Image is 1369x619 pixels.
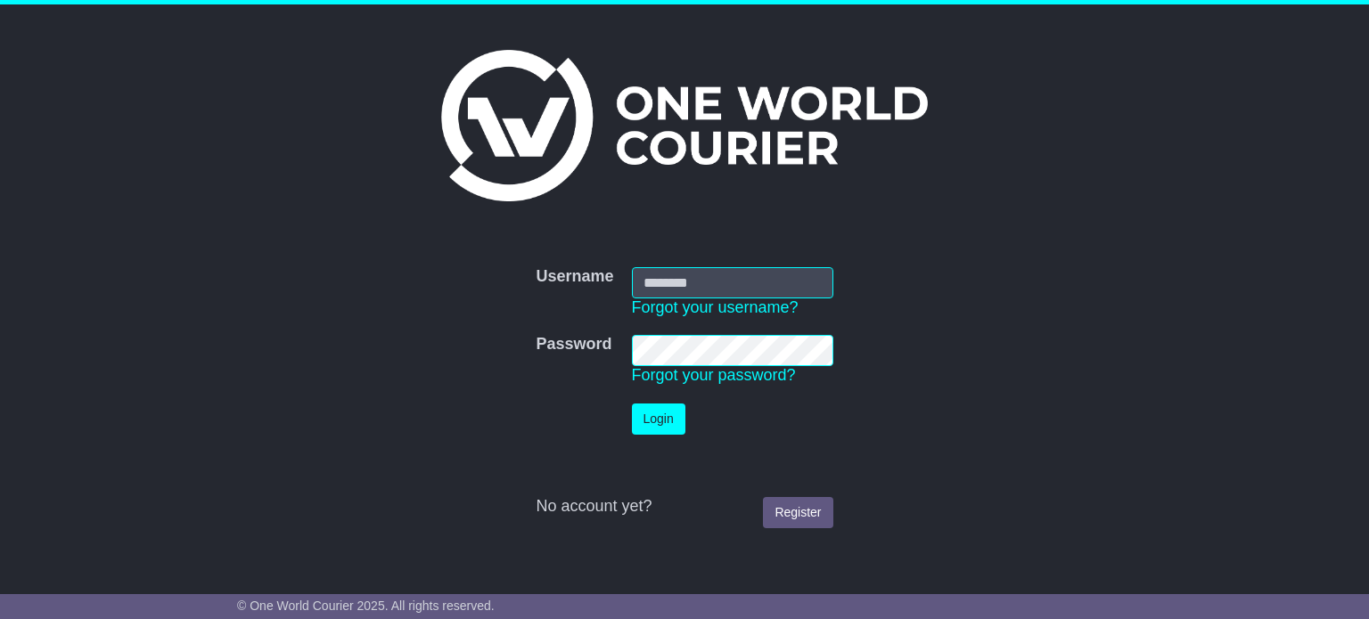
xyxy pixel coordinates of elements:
[536,497,832,517] div: No account yet?
[441,50,928,201] img: One World
[237,599,495,613] span: © One World Courier 2025. All rights reserved.
[632,403,685,435] button: Login
[632,366,796,384] a: Forgot your password?
[763,497,832,528] a: Register
[536,267,613,287] label: Username
[536,335,611,354] label: Password
[632,298,799,316] a: Forgot your username?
